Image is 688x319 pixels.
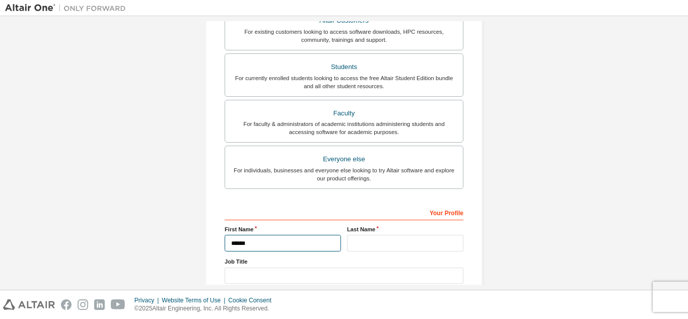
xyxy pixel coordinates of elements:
[134,296,162,304] div: Privacy
[111,299,125,310] img: youtube.svg
[231,106,457,120] div: Faculty
[225,204,463,220] div: Your Profile
[162,296,228,304] div: Website Terms of Use
[228,296,277,304] div: Cookie Consent
[225,258,463,266] label: Job Title
[134,304,278,313] p: © 2025 Altair Engineering, Inc. All Rights Reserved.
[78,299,88,310] img: instagram.svg
[231,166,457,182] div: For individuals, businesses and everyone else looking to try Altair software and explore our prod...
[231,74,457,90] div: For currently enrolled students looking to access the free Altair Student Edition bundle and all ...
[231,152,457,166] div: Everyone else
[225,225,341,233] label: First Name
[231,28,457,44] div: For existing customers looking to access software downloads, HPC resources, community, trainings ...
[61,299,72,310] img: facebook.svg
[94,299,105,310] img: linkedin.svg
[3,299,55,310] img: altair_logo.svg
[231,60,457,74] div: Students
[5,3,131,13] img: Altair One
[347,225,463,233] label: Last Name
[231,120,457,136] div: For faculty & administrators of academic institutions administering students and accessing softwa...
